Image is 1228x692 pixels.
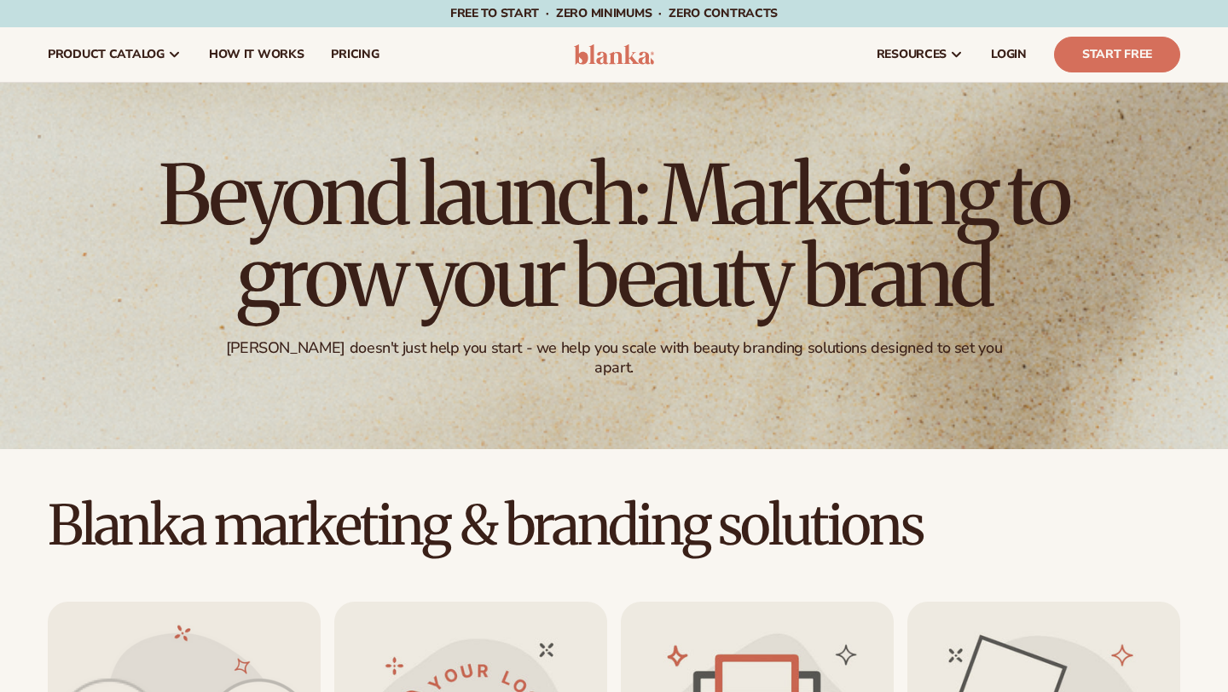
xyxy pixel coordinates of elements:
h1: Beyond launch: Marketing to grow your beauty brand [145,154,1083,318]
span: LOGIN [991,48,1027,61]
a: LOGIN [977,27,1040,82]
span: Free to start · ZERO minimums · ZERO contracts [450,5,778,21]
span: How It Works [209,48,304,61]
img: logo [574,44,655,65]
div: [PERSON_NAME] doesn't just help you start - we help you scale with beauty branding solutions desi... [214,338,1015,378]
span: resources [877,48,947,61]
span: pricing [331,48,379,61]
a: Start Free [1054,37,1180,72]
a: pricing [317,27,392,82]
a: How It Works [195,27,318,82]
span: product catalog [48,48,165,61]
a: resources [863,27,977,82]
a: product catalog [34,27,195,82]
